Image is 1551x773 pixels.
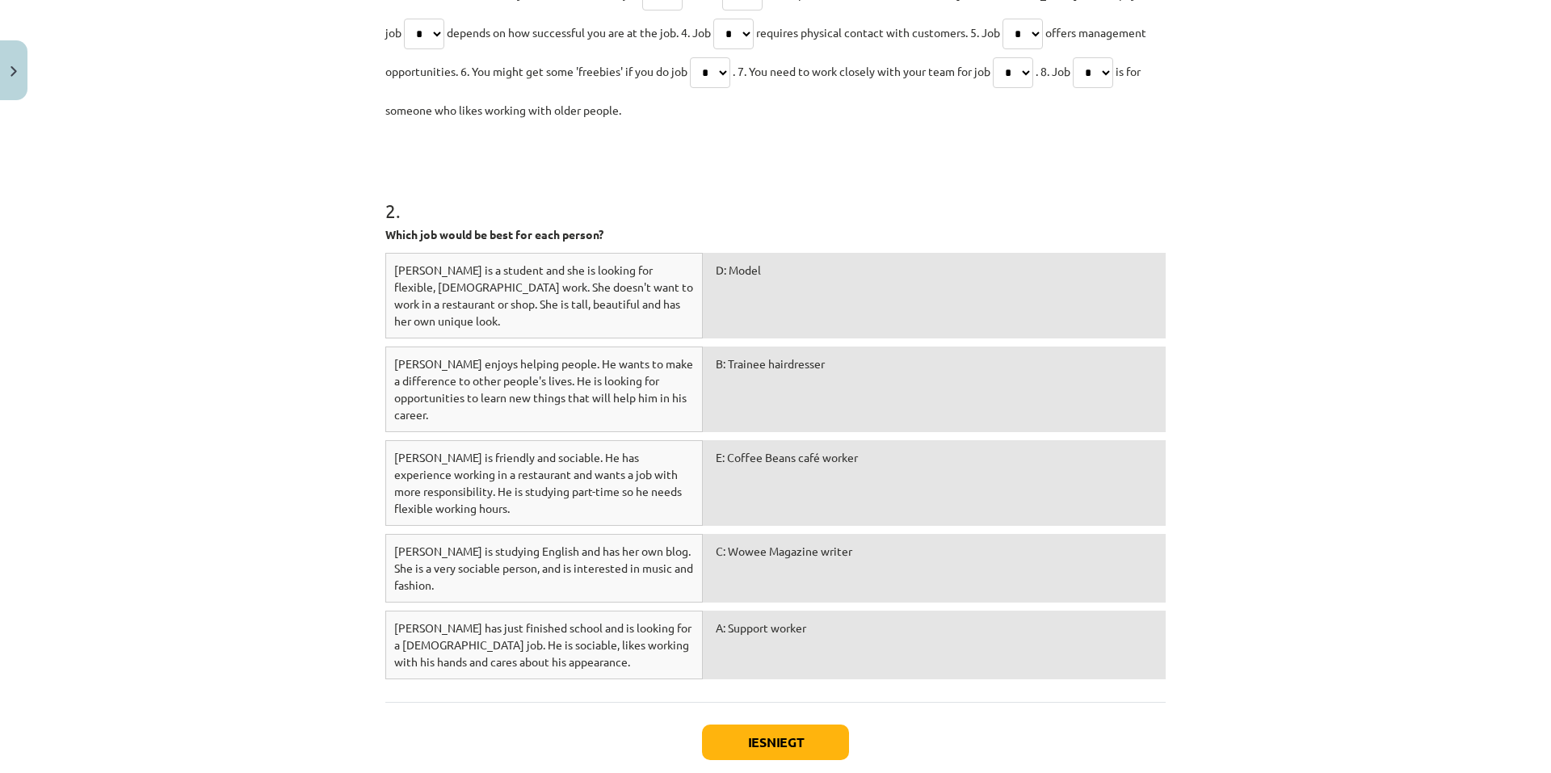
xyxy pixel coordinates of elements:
[385,347,703,432] div: [PERSON_NAME] enjoys helping people. He wants to make a difference to other people's lives. He is...
[385,534,703,603] div: [PERSON_NAME] is studying English and has her own blog. She is a very sociable person, and is int...
[703,534,1166,603] div: C: Wowee Magazine writer
[385,64,1141,117] span: is for someone who likes working with older people.
[11,66,17,77] img: icon-close-lesson-0947bae3869378f0d4975bcd49f059093ad1ed9edebbc8119c70593378902aed.svg
[385,25,1146,78] span: offers management opportunities. 6. You might get some 'freebies' if you do job
[703,253,1166,338] div: D: Model
[756,25,1000,40] span: requires physical contact with customers. 5. Job
[703,347,1166,432] div: B: Trainee hairdresser
[703,440,1166,526] div: E: Coffee Beans café worker
[385,253,703,338] div: [PERSON_NAME] is a student and she is looking for flexible, [DEMOGRAPHIC_DATA] work. She doesn't ...
[703,611,1166,679] div: A: Support worker
[385,227,603,242] strong: Which job would be best for each person?
[702,725,849,760] button: Iesniegt
[447,25,711,40] span: depends on how successful you are at the job. 4. Job
[1036,64,1070,78] span: . 8. Job
[385,440,703,526] div: [PERSON_NAME] is friendly and sociable. He has experience working in a restaurant and wants a job...
[733,64,990,78] span: . 7. You need to work closely with your team for job
[385,611,703,679] div: [PERSON_NAME] has just finished school and is looking for a [DEMOGRAPHIC_DATA] job. He is sociabl...
[385,171,1166,221] h1: 2 .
